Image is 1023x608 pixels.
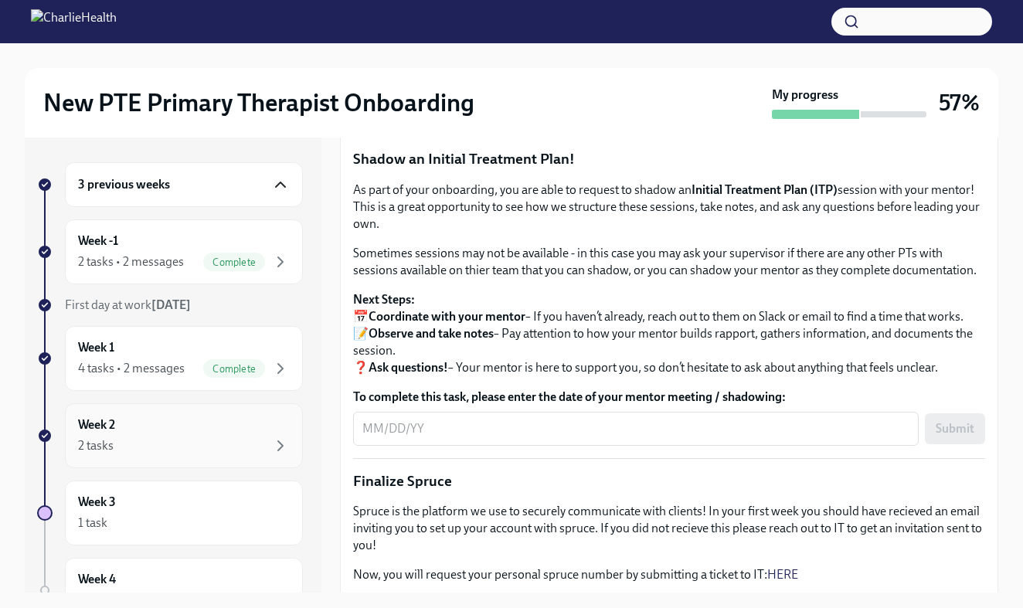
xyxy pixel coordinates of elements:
[37,297,303,314] a: First day at work[DATE]
[65,297,191,312] span: First day at work
[353,149,985,169] p: Shadow an Initial Treatment Plan!
[369,360,448,375] strong: Ask questions!
[772,87,838,104] strong: My progress
[353,182,985,233] p: As part of your onboarding, you are able to request to shadow an session with your mentor! This i...
[78,437,114,454] div: 2 tasks
[767,567,798,582] a: HERE
[78,253,184,270] div: 2 tasks • 2 messages
[78,416,115,433] h6: Week 2
[37,403,303,468] a: Week 22 tasks
[78,176,170,193] h6: 3 previous weeks
[353,245,985,279] p: Sometimes sessions may not be available - in this case you may ask your supervisor if there are a...
[692,182,838,197] strong: Initial Treatment Plan (ITP)
[37,481,303,545] a: Week 31 task
[78,494,116,511] h6: Week 3
[78,339,114,356] h6: Week 1
[78,360,185,377] div: 4 tasks • 2 messages
[65,162,303,207] div: 3 previous weeks
[203,256,265,268] span: Complete
[353,471,985,491] p: Finalize Spruce
[353,389,985,406] label: To complete this task, please enter the date of your mentor meeting / shadowing:
[353,503,985,554] p: Spruce is the platform we use to securely communicate with clients! In your first week you should...
[37,219,303,284] a: Week -12 tasks • 2 messagesComplete
[369,326,494,341] strong: Observe and take notes
[78,233,118,250] h6: Week -1
[939,89,980,117] h3: 57%
[203,363,265,375] span: Complete
[369,309,525,324] strong: Coordinate with your mentor
[37,326,303,391] a: Week 14 tasks • 2 messagesComplete
[353,292,415,307] strong: Next Steps:
[353,566,985,583] p: Now, you will request your personal spruce number by submitting a ticket to IT:
[78,571,116,588] h6: Week 4
[31,9,117,34] img: CharlieHealth
[78,515,107,532] div: 1 task
[353,291,985,376] p: 📅 – If you haven’t already, reach out to them on Slack or email to find a time that works. 📝 – Pa...
[151,297,191,312] strong: [DATE]
[43,87,474,118] h2: New PTE Primary Therapist Onboarding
